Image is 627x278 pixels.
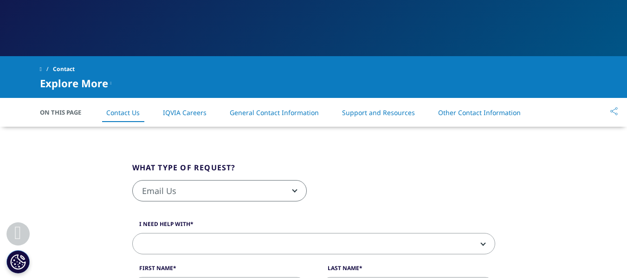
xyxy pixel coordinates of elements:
[132,162,236,180] legend: What type of request?
[132,264,307,277] label: First Name
[6,250,30,273] button: Cookie Settings
[40,78,108,89] span: Explore More
[106,108,140,117] a: Contact Us
[321,264,495,277] label: Last Name
[163,108,207,117] a: IQVIA Careers
[342,108,415,117] a: Support and Resources
[132,220,495,233] label: I need help with
[230,108,319,117] a: General Contact Information
[40,108,91,117] span: On This Page
[133,181,306,202] span: Email Us
[132,180,307,201] span: Email Us
[53,61,75,78] span: Contact
[438,108,521,117] a: Other Contact Information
